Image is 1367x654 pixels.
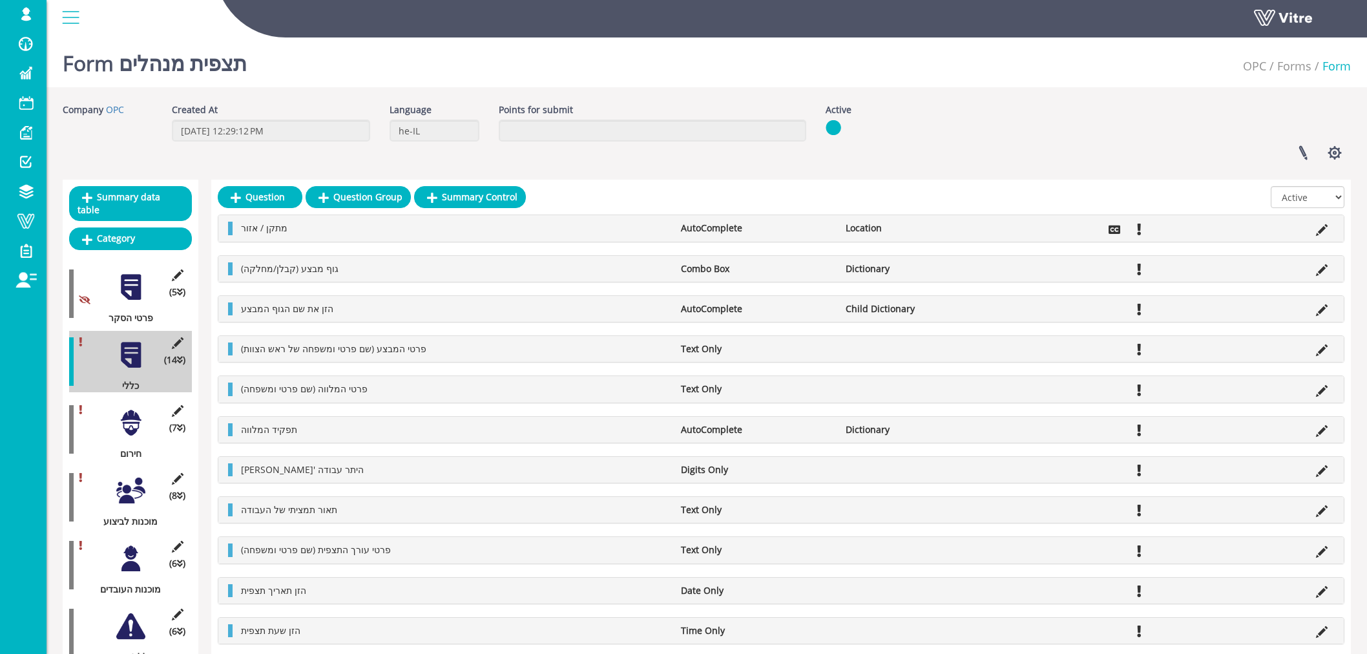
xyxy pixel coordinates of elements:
[241,584,306,596] span: הזן תאריך תצפית
[1243,58,1266,74] a: OPC
[69,515,182,528] div: מוכנות לביצוע
[390,103,432,116] label: Language
[241,624,300,637] span: הזן שעת תצפית
[172,103,218,116] label: Created At
[674,343,839,355] li: Text Only
[839,222,1004,235] li: Location
[169,286,185,299] span: (5 )
[164,353,185,366] span: (14 )
[1277,58,1311,74] a: Forms
[169,421,185,434] span: (7 )
[306,186,411,208] a: Question Group
[69,379,182,392] div: כללי
[241,463,364,476] span: [PERSON_NAME]' היתר עבודה
[674,383,839,396] li: Text Only
[63,103,103,116] label: Company
[69,447,182,460] div: חירום
[674,262,839,275] li: Combo Box
[839,302,1004,315] li: Child Dictionary
[241,423,297,436] span: תפקיד המלווה
[241,302,333,315] span: הזן את שם הגוף המבצע
[169,489,185,502] span: (8 )
[241,383,368,395] span: פרטי המלווה (שם פרטי ומשפחה)
[674,624,839,637] li: Time Only
[839,423,1004,436] li: Dictionary
[674,423,839,436] li: AutoComplete
[169,625,185,638] span: (6 )
[63,32,247,87] h1: Form תצפית מנהלים
[69,311,182,324] div: פרטי הסקר
[106,103,124,116] a: OPC
[674,222,839,235] li: AutoComplete
[499,103,573,116] label: Points for submit
[826,103,851,116] label: Active
[218,186,302,208] a: Question
[674,503,839,516] li: Text Only
[241,222,287,234] span: מתקן / אזור
[69,227,192,249] a: Category
[1311,58,1351,75] li: Form
[839,262,1004,275] li: Dictionary
[241,262,339,275] span: גוף מבצע (קבלן/מחלקה)
[414,186,526,208] a: Summary Control
[674,463,839,476] li: Digits Only
[241,543,391,556] span: פרטי עורך התצפית (שם פרטי ומשפחה)
[241,343,426,355] span: פרטי המבצע (שם פרטי ומשפחה של ראש הצוות)
[674,302,839,315] li: AutoComplete
[674,543,839,556] li: Text Only
[69,186,192,221] a: Summary data table
[169,557,185,570] span: (6 )
[674,584,839,597] li: Date Only
[826,120,841,136] img: yes
[69,583,182,596] div: מוכנות העובדים
[241,503,337,516] span: תאור תמציתי של העבודה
